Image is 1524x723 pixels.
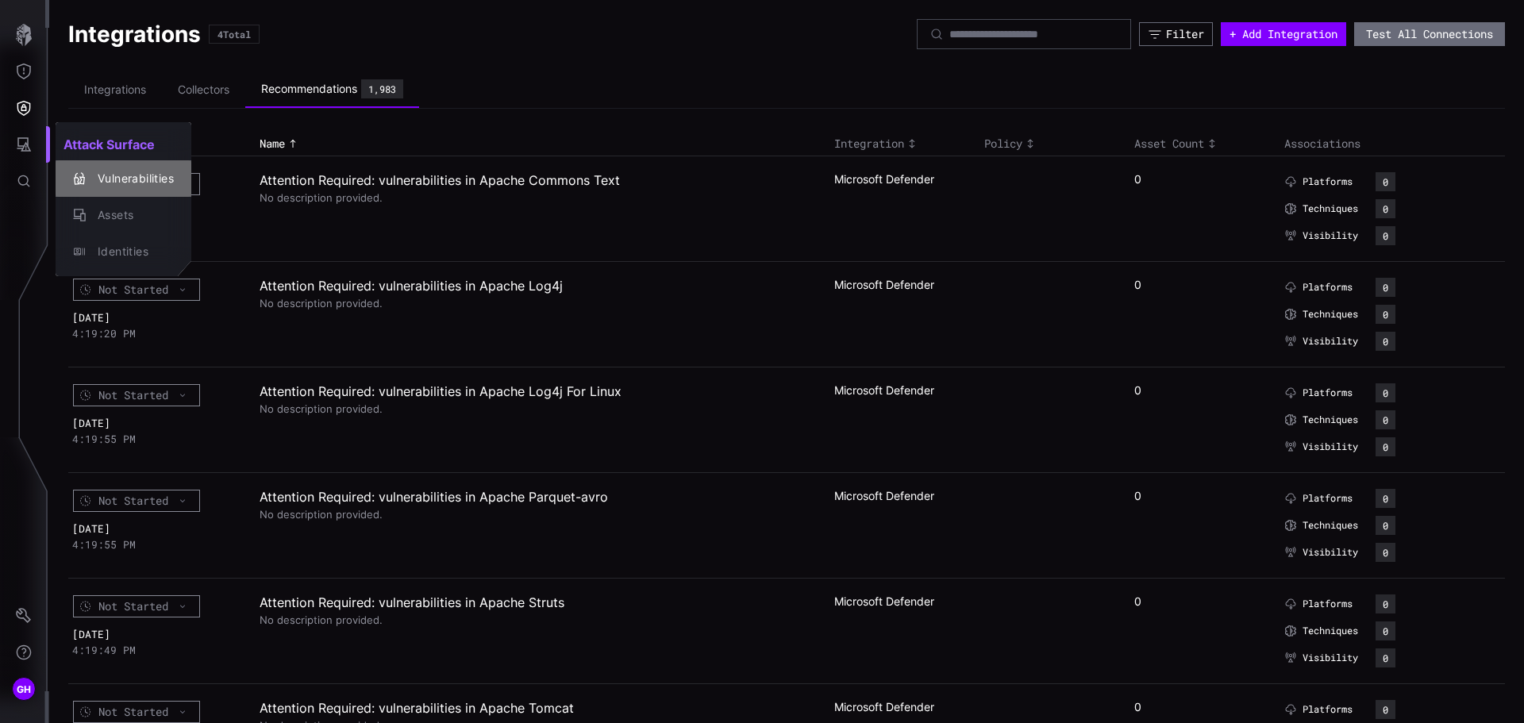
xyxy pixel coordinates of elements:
button: Vulnerabilities [56,160,191,197]
div: Vulnerabilities [90,169,174,189]
div: Identities [90,242,174,262]
div: Assets [90,206,174,225]
h2: Attack Surface [56,129,191,160]
button: Identities [56,233,191,270]
button: Assets [56,197,191,233]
